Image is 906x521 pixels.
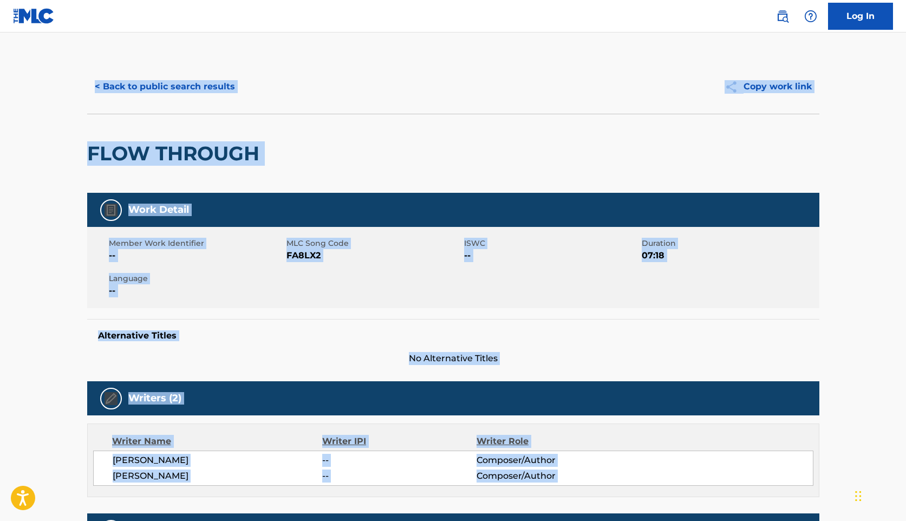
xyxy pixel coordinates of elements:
span: -- [322,470,476,483]
h5: Alternative Titles [98,330,809,341]
img: search [776,10,789,23]
span: -- [322,454,476,467]
span: No Alternative Titles [87,352,819,365]
a: Log In [828,3,893,30]
span: FA8LX2 [286,249,461,262]
span: 07:18 [642,249,817,262]
span: Composer/Author [477,454,617,467]
button: Copy work link [717,73,819,100]
span: [PERSON_NAME] [113,470,323,483]
span: Member Work Identifier [109,238,284,249]
img: Copy work link [725,80,744,94]
div: Writer IPI [322,435,477,448]
span: Duration [642,238,817,249]
h2: FLOW THROUGH [87,141,265,166]
img: Writers [105,392,118,405]
div: Help [800,5,822,27]
div: Drag [855,480,862,512]
span: -- [109,249,284,262]
span: -- [464,249,639,262]
img: help [804,10,817,23]
h5: Work Detail [128,204,189,216]
div: Writer Role [477,435,617,448]
div: Writer Name [112,435,323,448]
img: Work Detail [105,204,118,217]
span: Composer/Author [477,470,617,483]
a: Public Search [772,5,793,27]
img: MLC Logo [13,8,55,24]
iframe: Chat Widget [852,469,906,521]
h5: Writers (2) [128,392,181,405]
span: -- [109,284,284,297]
span: MLC Song Code [286,238,461,249]
span: Language [109,273,284,284]
span: [PERSON_NAME] [113,454,323,467]
button: < Back to public search results [87,73,243,100]
span: ISWC [464,238,639,249]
